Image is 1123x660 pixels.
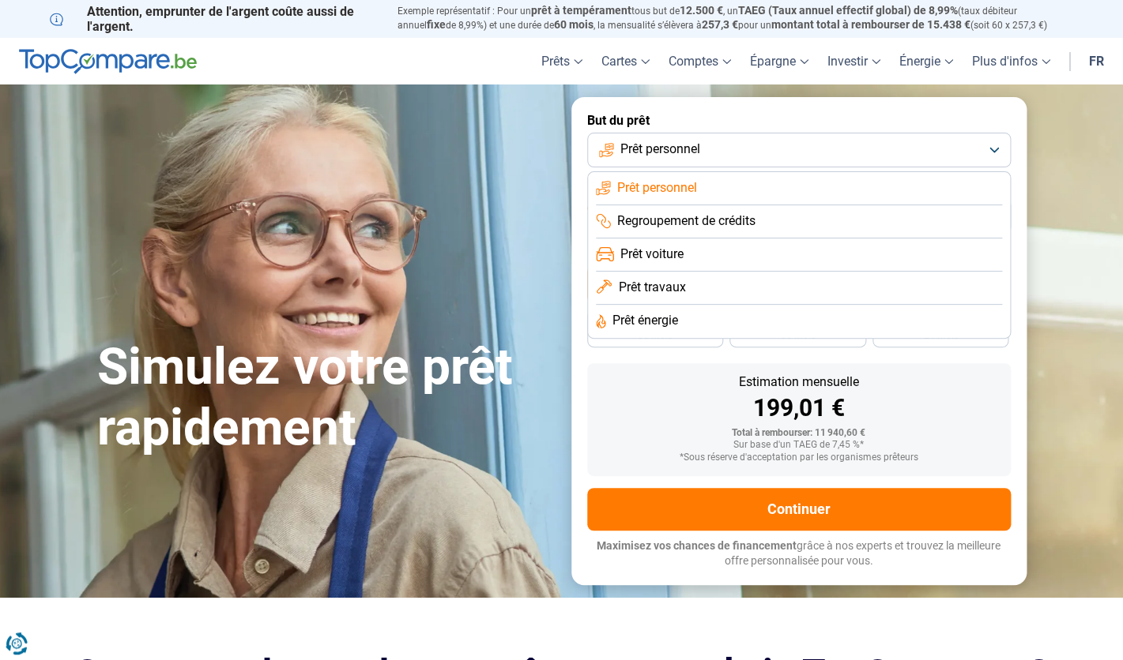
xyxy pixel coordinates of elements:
[592,38,659,84] a: Cartes
[738,4,958,17] span: TAEG (Taux annuel effectif global) de 8,99%
[427,18,446,31] span: fixe
[617,179,697,197] span: Prêt personnel
[771,18,970,31] span: montant total à rembourser de 15.438 €
[680,4,723,17] span: 12.500 €
[19,49,197,74] img: TopCompare
[600,428,998,439] div: Total à rembourser: 11 940,60 €
[620,246,684,263] span: Prêt voiture
[587,538,1011,569] p: grâce à nos experts et trouvez la meilleure offre personnalisée pour vous.
[620,141,700,158] span: Prêt personnel
[780,331,815,340] span: 30 mois
[587,113,1011,128] label: But du prêt
[600,440,998,451] div: Sur base d'un TAEG de 7,45 %*
[702,18,738,31] span: 257,3 €
[923,331,958,340] span: 24 mois
[587,488,1011,531] button: Continuer
[531,4,631,17] span: prêt à tempérament
[597,539,797,552] span: Maximisez vos chances de financement
[587,133,1011,167] button: Prêt personnel
[741,38,818,84] a: Épargne
[398,4,1074,32] p: Exemple représentatif : Pour un tous but de , un (taux débiteur annuel de 8,99%) et une durée de ...
[50,4,379,34] p: Attention, emprunter de l'argent coûte aussi de l'argent.
[97,337,552,459] h1: Simulez votre prêt rapidement
[818,38,890,84] a: Investir
[600,376,998,388] div: Estimation mensuelle
[617,212,756,230] span: Regroupement de crédits
[600,396,998,420] div: 199,01 €
[612,312,678,329] span: Prêt énergie
[532,38,592,84] a: Prêts
[638,331,673,340] span: 36 mois
[659,38,741,84] a: Comptes
[554,18,594,31] span: 60 mois
[963,38,1060,84] a: Plus d'infos
[890,38,963,84] a: Énergie
[618,279,685,296] span: Prêt travaux
[1080,38,1114,84] a: fr
[600,452,998,463] div: *Sous réserve d'acceptation par les organismes prêteurs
